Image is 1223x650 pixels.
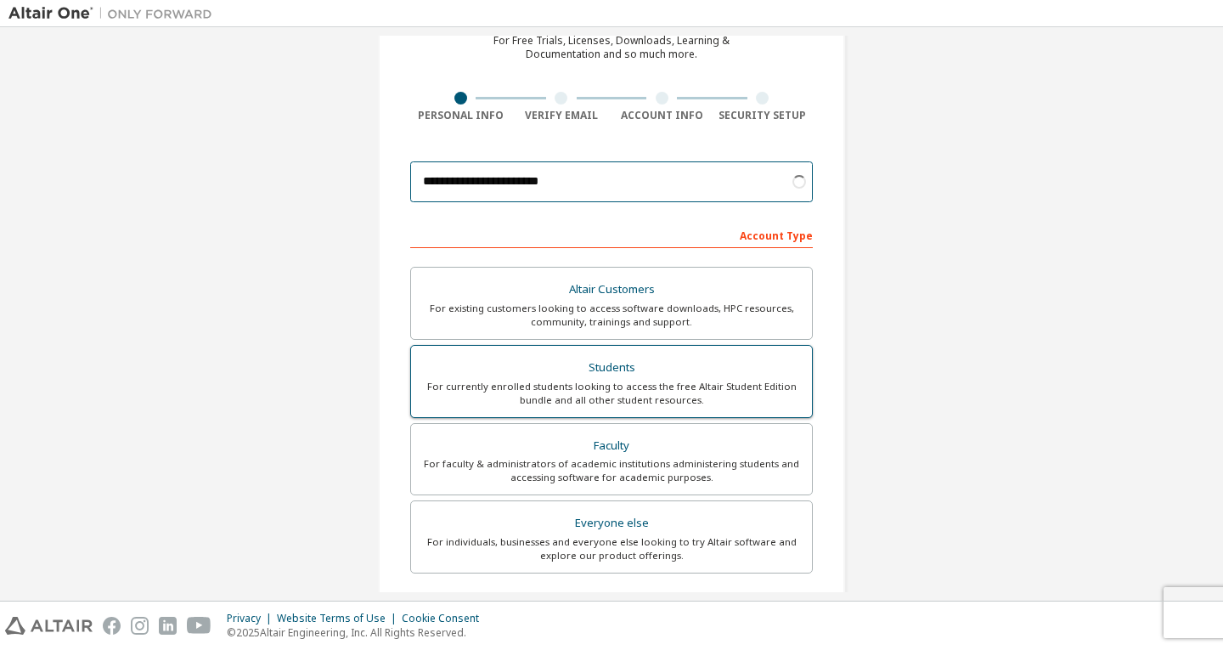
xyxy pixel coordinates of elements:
[410,221,813,248] div: Account Type
[103,617,121,635] img: facebook.svg
[410,109,511,122] div: Personal Info
[421,302,802,329] div: For existing customers looking to access software downloads, HPC resources, community, trainings ...
[713,109,814,122] div: Security Setup
[227,625,489,640] p: © 2025 Altair Engineering, Inc. All Rights Reserved.
[611,109,713,122] div: Account Info
[421,278,802,302] div: Altair Customers
[421,535,802,562] div: For individuals, businesses and everyone else looking to try Altair software and explore our prod...
[227,612,277,625] div: Privacy
[421,356,802,380] div: Students
[8,5,221,22] img: Altair One
[402,612,489,625] div: Cookie Consent
[277,612,402,625] div: Website Terms of Use
[493,34,730,61] div: For Free Trials, Licenses, Downloads, Learning & Documentation and so much more.
[131,617,149,635] img: instagram.svg
[421,512,802,535] div: Everyone else
[421,380,802,407] div: For currently enrolled students looking to access the free Altair Student Edition bundle and all ...
[187,617,211,635] img: youtube.svg
[159,617,177,635] img: linkedin.svg
[511,109,612,122] div: Verify Email
[421,457,802,484] div: For faculty & administrators of academic institutions administering students and accessing softwa...
[5,617,93,635] img: altair_logo.svg
[421,434,802,458] div: Faculty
